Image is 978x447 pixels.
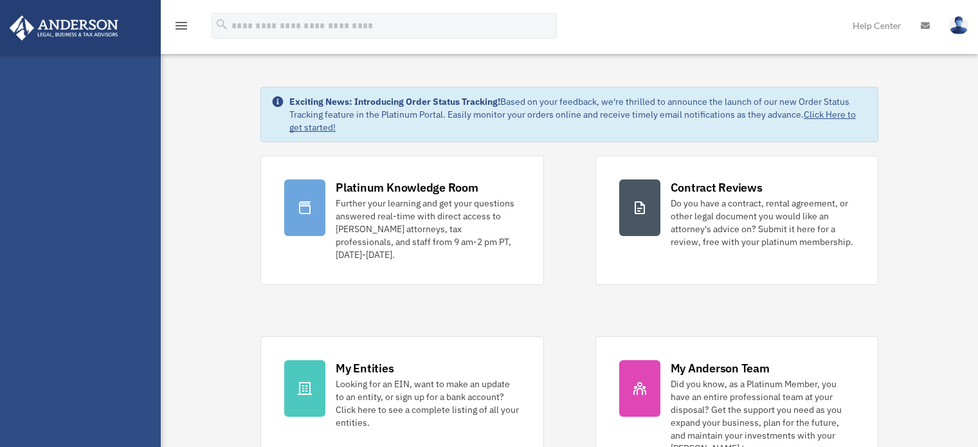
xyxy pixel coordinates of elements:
div: Based on your feedback, we're thrilled to announce the launch of our new Order Status Tracking fe... [289,95,867,134]
div: My Entities [336,360,394,376]
div: Contract Reviews [671,179,763,196]
a: Contract Reviews Do you have a contract, rental agreement, or other legal document you would like... [595,156,878,285]
a: Platinum Knowledge Room Further your learning and get your questions answered real-time with dire... [260,156,543,285]
i: menu [174,18,189,33]
img: User Pic [949,16,968,35]
div: Platinum Knowledge Room [336,179,478,196]
a: Click Here to get started! [289,109,856,133]
div: Looking for an EIN, want to make an update to an entity, or sign up for a bank account? Click her... [336,378,520,429]
i: search [215,17,229,32]
div: Further your learning and get your questions answered real-time with direct access to [PERSON_NAM... [336,197,520,261]
img: Anderson Advisors Platinum Portal [6,15,122,41]
a: menu [174,23,189,33]
strong: Exciting News: Introducing Order Status Tracking! [289,96,500,107]
div: My Anderson Team [671,360,770,376]
div: Do you have a contract, rental agreement, or other legal document you would like an attorney's ad... [671,197,855,248]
